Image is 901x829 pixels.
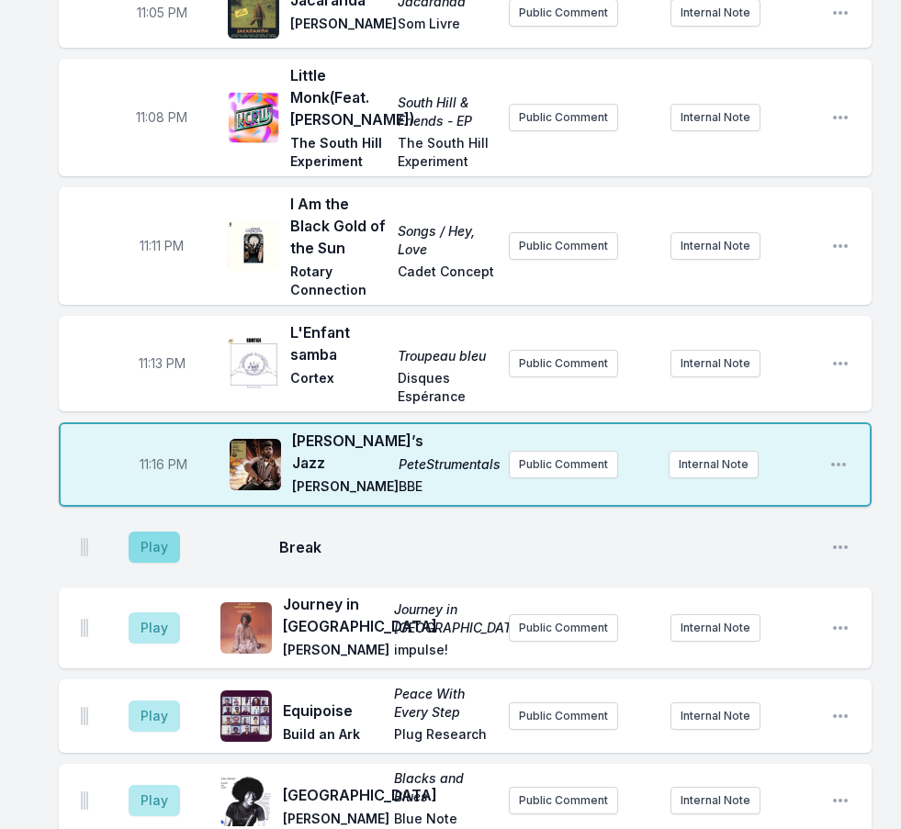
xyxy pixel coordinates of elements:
[509,787,618,814] button: Public Comment
[398,94,494,130] span: South Hill & Friends - EP
[509,350,618,377] button: Public Comment
[228,338,279,389] img: Troupeau bleu
[509,232,618,260] button: Public Comment
[81,619,88,637] img: Drag Handle
[140,455,187,474] span: Timestamp
[509,451,618,478] button: Public Comment
[290,134,387,171] span: The South Hill Experiment
[220,602,272,654] img: Journey in Satchidananda
[220,690,272,742] img: Peace With Every Step
[140,237,184,255] span: Timestamp
[394,600,494,637] span: Journey in [GEOGRAPHIC_DATA]
[509,104,618,131] button: Public Comment
[139,354,186,373] span: Timestamp
[398,15,494,37] span: Som Livre
[831,791,850,810] button: Open playlist item options
[394,641,494,663] span: impulse!
[398,222,494,259] span: Songs / Hey, Love
[398,134,494,171] span: The South Hill Experiment
[831,354,850,373] button: Open playlist item options
[394,725,494,747] span: Plug Research
[283,700,383,722] span: Equipoise
[509,702,618,730] button: Public Comment
[292,430,388,474] span: [PERSON_NAME]’s Jazz
[290,15,387,37] span: [PERSON_NAME]
[398,369,494,406] span: Disques Espérance
[290,193,387,259] span: I Am the Black Gold of the Sun
[399,455,494,474] span: PeteStrumentals
[137,4,187,22] span: Timestamp
[670,350,760,377] button: Internal Note
[394,769,494,806] span: Blacks and Blues
[831,538,850,556] button: Open playlist item options
[81,538,88,556] img: Drag Handle
[670,787,760,814] button: Internal Note
[670,614,760,642] button: Internal Note
[129,612,180,644] button: Play
[290,263,387,299] span: Rotary Connection
[290,64,387,130] span: Little Monk (Feat. [PERSON_NAME])
[136,108,187,127] span: Timestamp
[283,725,383,747] span: Build an Ark
[394,685,494,722] span: Peace With Every Step
[831,108,850,127] button: Open playlist item options
[283,784,383,806] span: [GEOGRAPHIC_DATA]
[398,263,494,299] span: Cadet Concept
[283,641,383,663] span: [PERSON_NAME]
[228,220,279,272] img: Songs / Hey, Love
[129,700,180,732] button: Play
[670,702,760,730] button: Internal Note
[829,455,848,474] button: Open playlist item options
[831,619,850,637] button: Open playlist item options
[509,614,618,642] button: Public Comment
[831,707,850,725] button: Open playlist item options
[831,237,850,255] button: Open playlist item options
[670,232,760,260] button: Internal Note
[129,532,180,563] button: Play
[290,369,387,406] span: Cortex
[81,707,88,725] img: Drag Handle
[292,477,388,499] span: [PERSON_NAME]
[230,439,281,490] img: PeteStrumentals
[670,104,760,131] button: Internal Note
[669,451,759,478] button: Internal Note
[81,791,88,810] img: Drag Handle
[398,347,494,365] span: Troupeau bleu
[399,477,494,499] span: BBE
[220,775,272,826] img: Blacks and Blues
[129,785,180,816] button: Play
[228,92,279,143] img: South Hill & Friends - EP
[283,593,383,637] span: Journey in [GEOGRAPHIC_DATA]
[831,4,850,22] button: Open playlist item options
[279,536,817,558] span: Break
[290,321,387,365] span: L'Enfant samba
